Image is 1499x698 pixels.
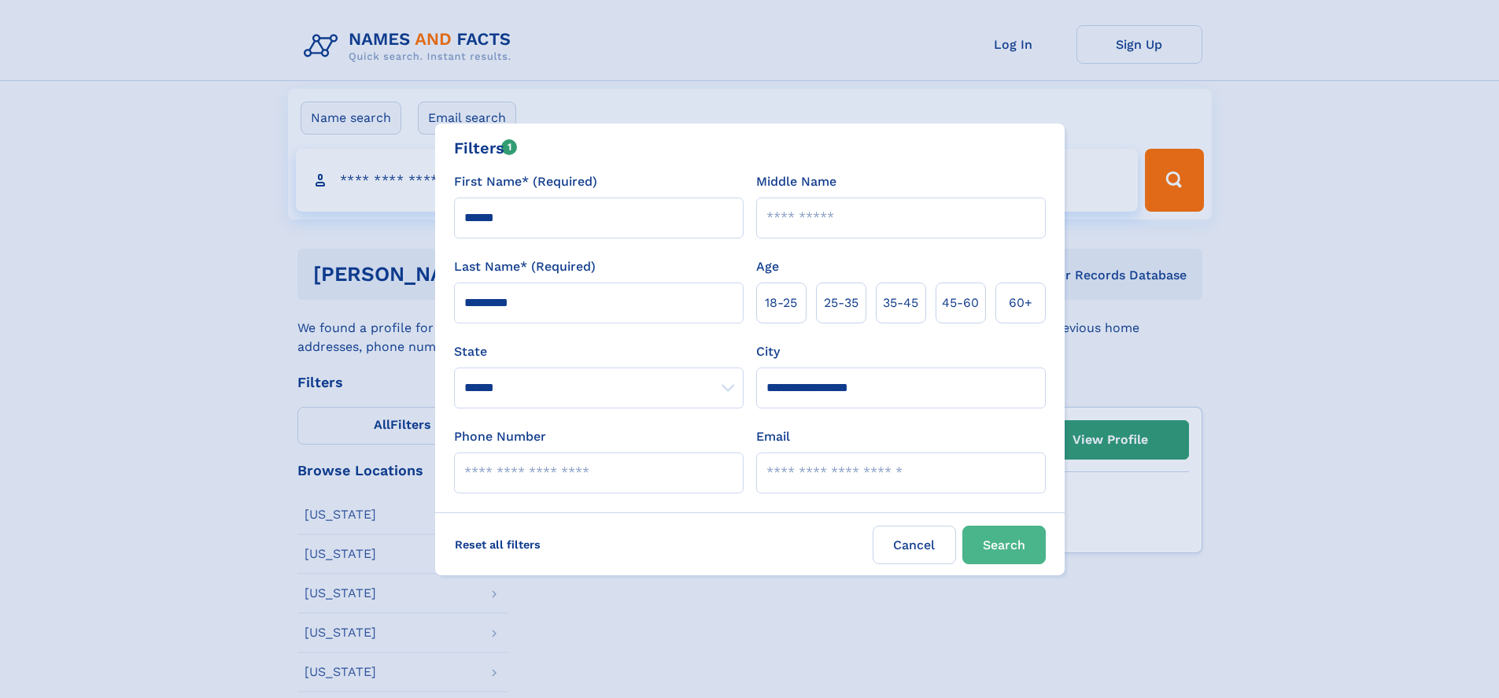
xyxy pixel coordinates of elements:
div: Filters [454,136,518,160]
label: Age [756,257,779,276]
button: Search [962,526,1046,564]
label: Reset all filters [445,526,551,563]
label: State [454,342,744,361]
span: 25‑35 [824,294,858,312]
label: Phone Number [454,427,546,446]
label: Middle Name [756,172,836,191]
span: 35‑45 [883,294,918,312]
span: 45‑60 [942,294,979,312]
label: Last Name* (Required) [454,257,596,276]
label: First Name* (Required) [454,172,597,191]
span: 60+ [1009,294,1032,312]
label: Email [756,427,790,446]
label: Cancel [873,526,956,564]
label: City [756,342,780,361]
span: 18‑25 [765,294,797,312]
